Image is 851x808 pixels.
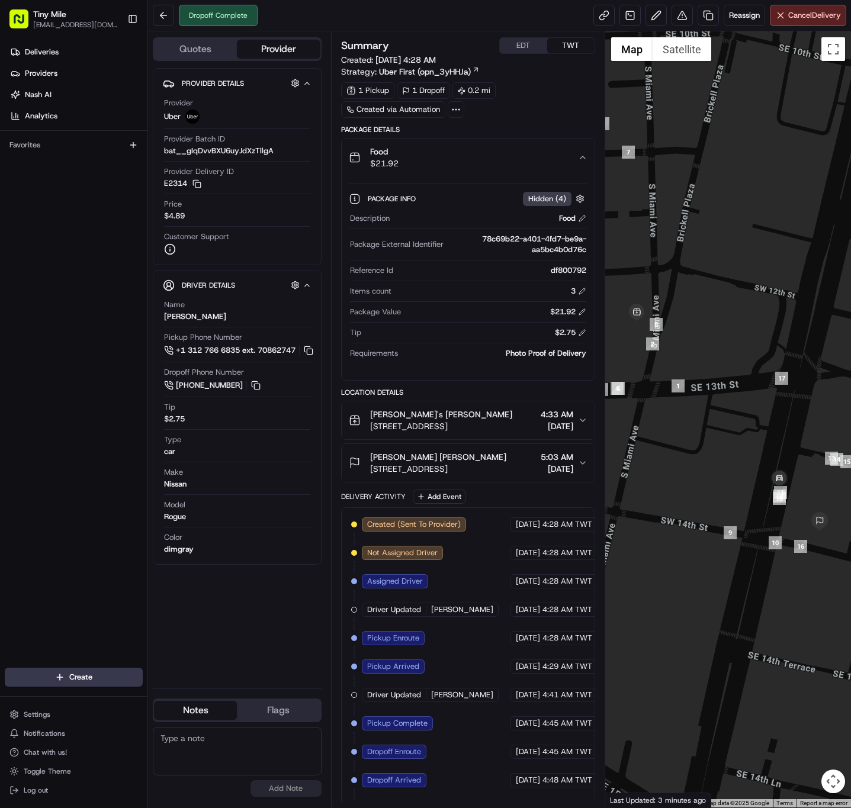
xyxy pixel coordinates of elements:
div: Last Updated: 3 minutes ago [605,793,711,807]
div: 78c69b22-a401-4fd7-be9a-aa5bc4b0d76c [448,234,586,255]
div: df800792 [398,265,586,276]
span: Nash AI [25,89,52,100]
div: Rogue [164,511,186,522]
button: Driver Details [163,275,312,295]
span: Provider [164,98,193,108]
div: $2.75 [164,414,185,424]
span: 4:33 AM [541,408,573,420]
div: 1 Pickup [341,82,394,99]
button: Provider Details [163,73,312,93]
button: Settings [5,706,143,723]
span: Settings [24,710,50,719]
span: Created: [341,54,436,66]
span: Tiny Mile [33,8,66,20]
a: Uber First (opn_3yHHJa) [379,66,480,78]
button: Show satellite imagery [653,37,711,61]
span: bat__gIqDvvBXU6uyJdXzTllgA [164,146,274,156]
a: Powered byPylon [84,201,143,210]
span: Created (Sent To Provider) [367,519,461,530]
span: [DATE] [516,775,540,786]
button: [PERSON_NAME]'s [PERSON_NAME][STREET_ADDRESS]4:33 AM[DATE] [342,401,595,439]
span: Package Value [350,307,401,317]
span: Analytics [25,111,57,121]
span: Food [370,146,399,157]
span: Price [164,199,182,210]
div: $21.92 [550,307,586,317]
div: 14 [830,453,843,466]
span: Map data ©2025 Google [705,800,769,806]
div: $2.75 [555,327,586,338]
span: Dropoff Arrived [367,775,421,786]
button: Provider [237,40,320,59]
a: [PHONE_NUMBER] [164,379,262,392]
span: [STREET_ADDRESS] [370,463,506,475]
button: Notifications [5,725,143,742]
span: Driver Updated [367,690,421,700]
button: Notes [154,701,237,720]
span: 4:28 AM TWT [542,633,592,643]
button: Flags [237,701,320,720]
span: [DATE] [516,718,540,729]
span: Provider Delivery ID [164,166,234,177]
span: Tip [164,402,175,413]
span: Hidden ( 4 ) [528,194,566,204]
div: 13 [825,452,838,465]
span: $4.89 [164,211,185,221]
span: 4:41 AM TWT [542,690,592,700]
button: CancelDelivery [770,5,846,26]
div: dimgray [164,544,194,555]
span: 4:45 AM TWT [542,746,592,757]
div: 18 [773,492,786,505]
span: API Documentation [112,172,190,184]
span: Tip [350,327,361,338]
div: 📗 [12,173,21,183]
div: 4 [611,382,624,395]
button: Start new chat [201,117,216,131]
span: Pickup Enroute [367,633,419,643]
span: +1 312 766 6835 ext. 70862747 [176,345,296,356]
a: Report a map error [800,800,847,806]
div: 7 [622,146,635,159]
span: Provider Batch ID [164,134,225,144]
span: Not Assigned Driver [367,548,438,558]
span: [DATE] [516,633,540,643]
span: [PERSON_NAME] [431,690,493,700]
span: Reassign [729,10,760,21]
span: 4:28 AM TWT [542,576,592,587]
a: Analytics [5,107,147,125]
div: Food [559,213,586,224]
button: Log out [5,782,143,799]
span: Dropoff Enroute [367,746,421,757]
div: car [164,446,175,457]
h3: Summary [341,40,389,51]
span: [DATE] 4:28 AM [375,54,436,65]
span: [DATE] [516,690,540,700]
a: Nash AI [5,85,147,104]
span: Package External Identifier [350,239,444,250]
div: Created via Automation [341,101,445,118]
button: Create [5,668,143,687]
span: Deliveries [25,47,59,57]
span: 4:28 AM TWT [542,519,592,530]
div: Photo Proof of Delivery [403,348,586,359]
div: Favorites [5,136,143,154]
span: [DATE] [541,463,573,475]
span: [DATE] [516,576,540,587]
button: [EMAIL_ADDRESS][DOMAIN_NAME] [33,20,118,30]
span: Driver Updated [367,604,421,615]
span: Make [164,467,183,478]
div: 1 [672,379,685,392]
div: 💻 [100,173,110,183]
img: Nash [12,12,36,36]
div: 17 [775,372,788,385]
span: Driver Details [182,281,235,290]
span: [DATE] [516,661,540,672]
span: [DATE] [516,604,540,615]
span: Chat with us! [24,748,67,757]
button: TWT [547,38,595,53]
img: 1736555255976-a54dd68f-1ca7-489b-9aae-adbdc363a1c4 [12,114,33,135]
span: Provider Details [182,79,244,88]
button: Tiny Mile[EMAIL_ADDRESS][DOMAIN_NAME] [5,5,123,33]
span: [DATE] [516,746,540,757]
